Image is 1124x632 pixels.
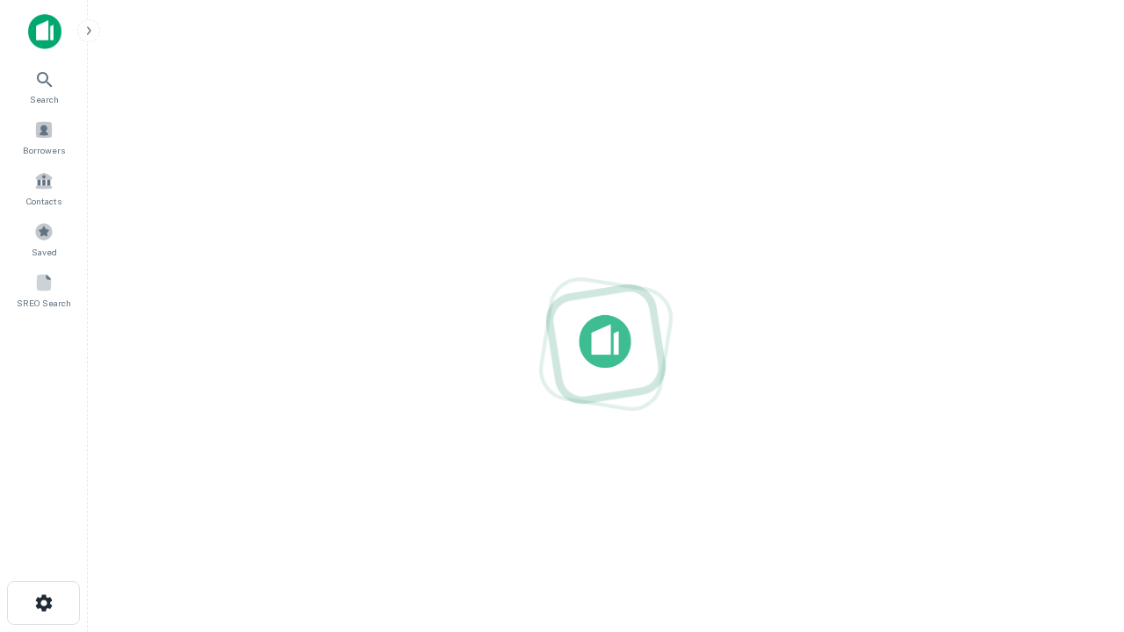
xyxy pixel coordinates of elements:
[5,113,83,161] a: Borrowers
[5,215,83,262] a: Saved
[30,92,59,106] span: Search
[5,164,83,212] a: Contacts
[26,194,61,208] span: Contacts
[5,266,83,313] a: SREO Search
[17,296,71,310] span: SREO Search
[28,14,61,49] img: capitalize-icon.png
[5,62,83,110] a: Search
[1036,435,1124,520] iframe: Chat Widget
[32,245,57,259] span: Saved
[23,143,65,157] span: Borrowers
